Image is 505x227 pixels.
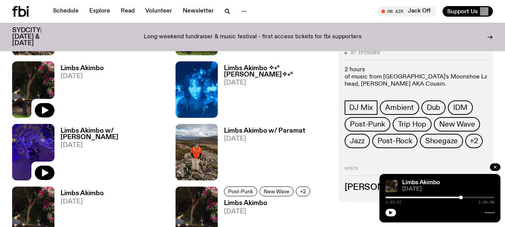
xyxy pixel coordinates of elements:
h3: SYDCITY: [DATE] & [DATE] [12,27,61,47]
a: Dub [421,100,446,115]
a: Explore [85,6,115,17]
a: Shoegaze [420,134,463,148]
img: Jackson sits at an outdoor table, legs crossed and gazing at a black and brown dog also sitting a... [385,180,398,192]
h3: Limbs Akimbo w/ Paramat [224,128,305,134]
span: [DATE] [224,136,305,142]
span: 1:59:58 [479,200,494,204]
a: Newsletter [178,6,218,17]
span: New Wave [264,189,289,194]
span: Post-Punk [228,189,253,194]
span: Shoegaze [425,137,458,145]
span: [DATE] [224,80,330,86]
h3: Limbs Akimbo w/ [PERSON_NAME] [61,128,166,141]
a: Post-Rock [372,134,418,148]
a: Trip Hop [393,117,432,132]
p: 2 hours of music from [GEOGRAPHIC_DATA]'s Moonshoe Label head, [PERSON_NAME] AKA Cousin. [345,66,487,88]
span: [DATE] [224,208,312,215]
a: Schedule [48,6,83,17]
h3: [PERSON_NAME] Fester [345,183,487,192]
h3: Limbs Akimbo ✧˖°[PERSON_NAME]✧˖° [224,65,330,78]
a: IDM [448,100,472,115]
span: Dub [427,103,440,112]
span: IDM [453,103,467,112]
span: +2 [300,189,306,194]
span: [DATE] [61,73,104,80]
span: Post-Punk [350,120,385,128]
button: Support Us [443,6,493,17]
span: Post-Rock [378,137,412,145]
a: New Wave [434,117,480,132]
button: On AirJack Off [378,6,437,17]
a: DJ Mix [345,100,378,115]
span: New Wave [439,120,475,128]
span: [DATE] [61,142,166,149]
a: Limbs Akimbo [402,180,440,186]
span: 87 episodes [351,51,380,55]
button: +2 [465,134,483,148]
a: Read [116,6,139,17]
span: [DATE] [61,199,104,205]
a: Jazz [345,134,370,148]
span: Jazz [350,137,364,145]
span: DJ Mix [349,103,373,112]
a: Ambient [380,100,419,115]
a: Limbs Akimbo[DATE] [54,65,104,118]
a: Post-Punk [345,117,390,132]
a: Limbs Akimbo ✧˖°[PERSON_NAME]✧˖°[DATE] [218,65,330,118]
span: 1:23:07 [385,200,401,204]
span: Ambient [385,103,414,112]
span: Trip Hop [398,120,426,128]
span: [DATE] [402,186,494,192]
a: Volunteer [141,6,177,17]
h3: Limbs Akimbo [61,65,104,72]
h2: Hosts [345,166,487,175]
a: Post-Punk [224,186,257,196]
a: Limbs Akimbo w/ [PERSON_NAME][DATE] [54,128,166,180]
span: Support Us [447,8,478,15]
p: Long weekend fundraiser & music festival - first access tickets for fbi supporters [144,34,362,41]
button: +2 [296,186,310,196]
h3: Limbs Akimbo [61,190,104,197]
span: +2 [470,137,478,145]
a: New Wave [259,186,294,196]
h3: Limbs Akimbo [224,200,312,207]
a: Limbs Akimbo w/ Paramat[DATE] [218,128,305,180]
